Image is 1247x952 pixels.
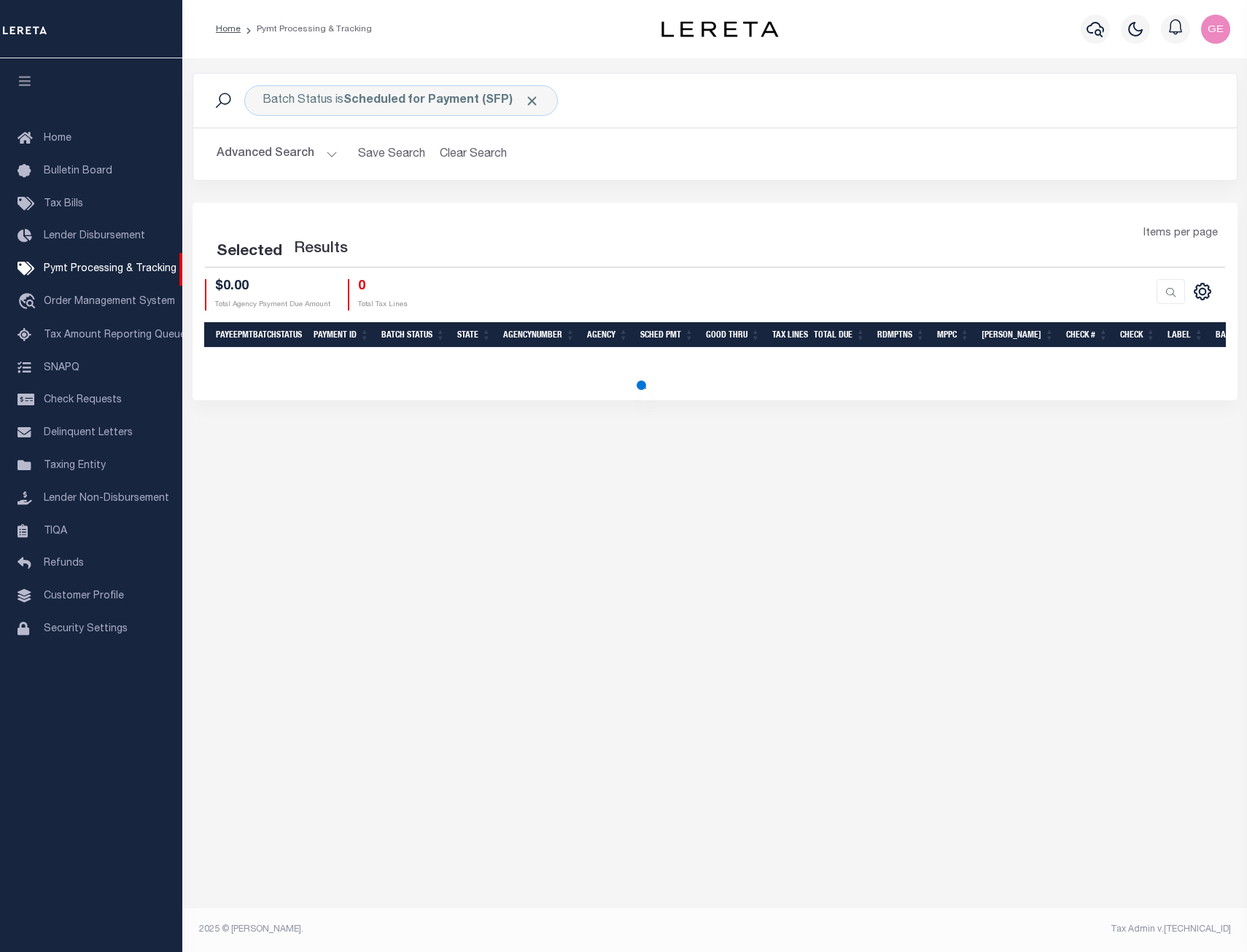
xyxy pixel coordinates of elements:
a: Home [216,25,241,34]
label: Results [294,238,348,261]
th: PayeePmtBatchStatus [210,322,302,348]
img: logo-dark.svg [661,21,778,37]
div: Click to Edit [244,85,558,116]
th: Payment ID [308,322,376,348]
th: Check [1114,322,1162,348]
span: Customer Profile [44,591,124,601]
span: Home [44,133,71,144]
p: Total Tax Lines [358,300,408,311]
span: Items per page [1143,226,1218,242]
img: svg+xml;base64,PHN2ZyB4bWxucz0iaHR0cDovL3d3dy53My5vcmcvMjAwMC9zdmciIHBvaW50ZXItZXZlbnRzPSJub25lIi... [1201,15,1230,44]
th: State [451,322,497,348]
th: Label [1162,322,1210,348]
button: Clear Search [434,140,513,168]
span: Order Management System [44,297,175,307]
span: Tax Bills [44,199,83,209]
span: Lender Disbursement [44,231,145,241]
th: Total Due [808,322,871,348]
h4: $0.00 [215,279,330,295]
span: Refunds [44,558,84,569]
span: SNAPQ [44,362,79,372]
li: Pymt Processing & Tracking [241,23,372,36]
span: Click to Remove [524,93,540,109]
th: Check # [1060,322,1114,348]
th: Good Thru [700,322,766,348]
th: Agency [581,322,634,348]
b: Scheduled for Payment (SFP) [343,95,540,106]
h4: 0 [358,279,408,295]
button: Advanced Search [217,140,338,168]
span: Security Settings [44,624,128,634]
div: Selected [217,241,282,264]
th: Rdmptns [871,322,931,348]
span: TIQA [44,526,67,536]
th: Tax Lines [766,322,808,348]
span: Taxing Entity [44,461,106,471]
th: AgencyNumber [497,322,581,348]
th: [PERSON_NAME] [976,322,1060,348]
span: Pymt Processing & Tracking [44,264,176,274]
span: Tax Amount Reporting Queue [44,330,186,340]
p: Total Agency Payment Due Amount [215,300,330,311]
th: Batch Status [376,322,451,348]
i: travel_explore [18,293,41,312]
th: SCHED PMT [634,322,700,348]
button: Save Search [349,140,434,168]
span: Bulletin Board [44,166,112,176]
th: MPPC [931,322,976,348]
span: Delinquent Letters [44,428,133,438]
span: Check Requests [44,395,122,405]
span: Lender Non-Disbursement [44,493,169,504]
